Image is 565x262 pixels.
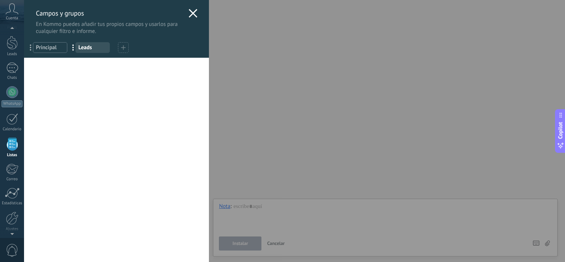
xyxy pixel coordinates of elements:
span: Copilot [557,122,564,139]
p: En Kommo puedes añadir tus propios campos y usarlos para cualquier filtro e informe. [36,21,185,35]
span: ... [26,41,41,54]
span: Leads [78,44,107,51]
h3: Campos y grupos [36,9,185,17]
span: ... [68,41,83,54]
span: Principal [36,44,64,51]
